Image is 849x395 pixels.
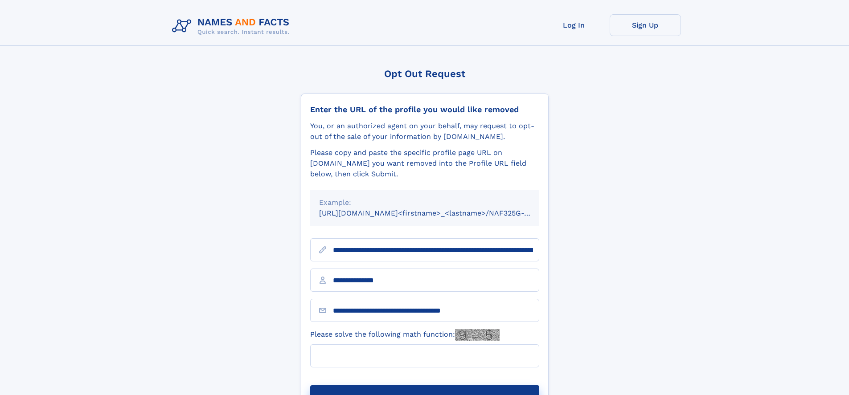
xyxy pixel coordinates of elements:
[319,197,530,208] div: Example:
[310,147,539,179] div: Please copy and paste the specific profile page URL on [DOMAIN_NAME] you want removed into the Pr...
[310,329,500,341] label: Please solve the following math function:
[301,68,549,79] div: Opt Out Request
[310,121,539,142] div: You, or an authorized agent on your behalf, may request to opt-out of the sale of your informatio...
[310,105,539,114] div: Enter the URL of the profile you would like removed
[610,14,681,36] a: Sign Up
[538,14,610,36] a: Log In
[168,14,297,38] img: Logo Names and Facts
[319,209,556,217] small: [URL][DOMAIN_NAME]<firstname>_<lastname>/NAF325G-xxxxxxxx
